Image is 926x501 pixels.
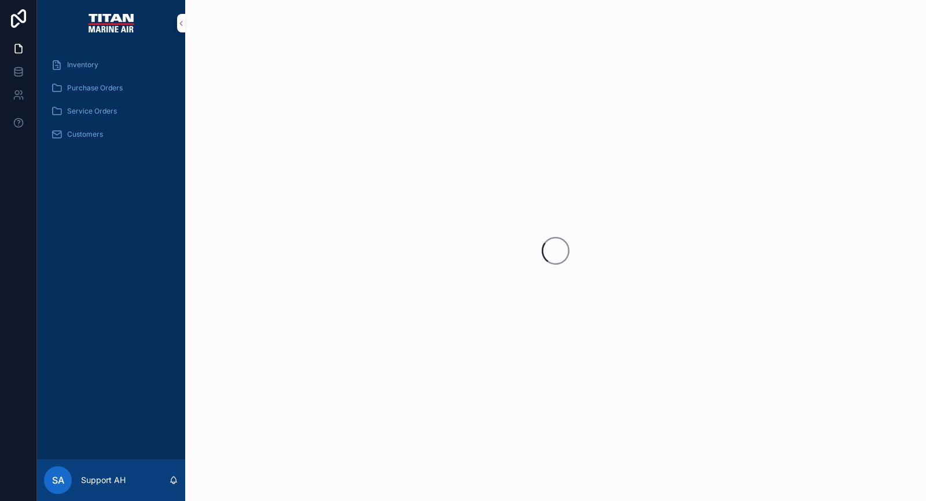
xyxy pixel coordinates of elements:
[88,14,134,32] img: App logo
[67,107,117,116] span: Service Orders
[44,78,178,98] a: Purchase Orders
[67,60,98,70] span: Inventory
[44,124,178,145] a: Customers
[44,54,178,75] a: Inventory
[67,83,123,93] span: Purchase Orders
[52,473,64,487] span: SA
[81,474,126,486] p: Support AH
[37,46,185,160] div: scrollable content
[44,101,178,122] a: Service Orders
[67,130,103,139] span: Customers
